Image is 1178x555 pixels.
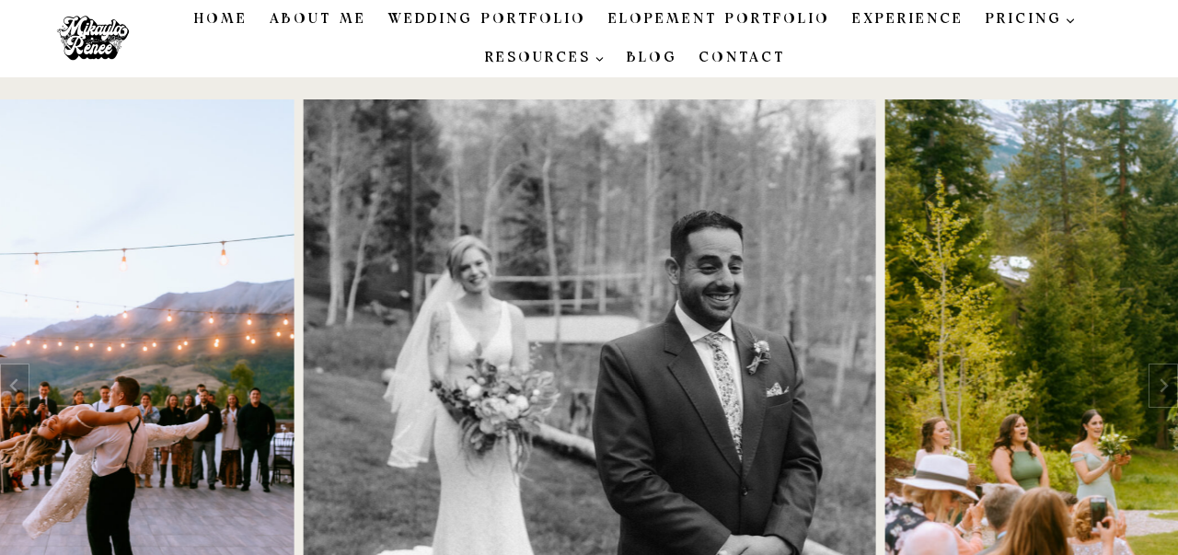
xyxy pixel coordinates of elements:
button: Next slide [1149,364,1178,408]
a: RESOURCES [474,39,616,77]
img: Mikayla Renee Photo [47,6,139,71]
span: RESOURCES [485,47,605,69]
span: PRICING [986,8,1076,30]
a: Contact [687,39,796,77]
a: Blog [616,39,688,77]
